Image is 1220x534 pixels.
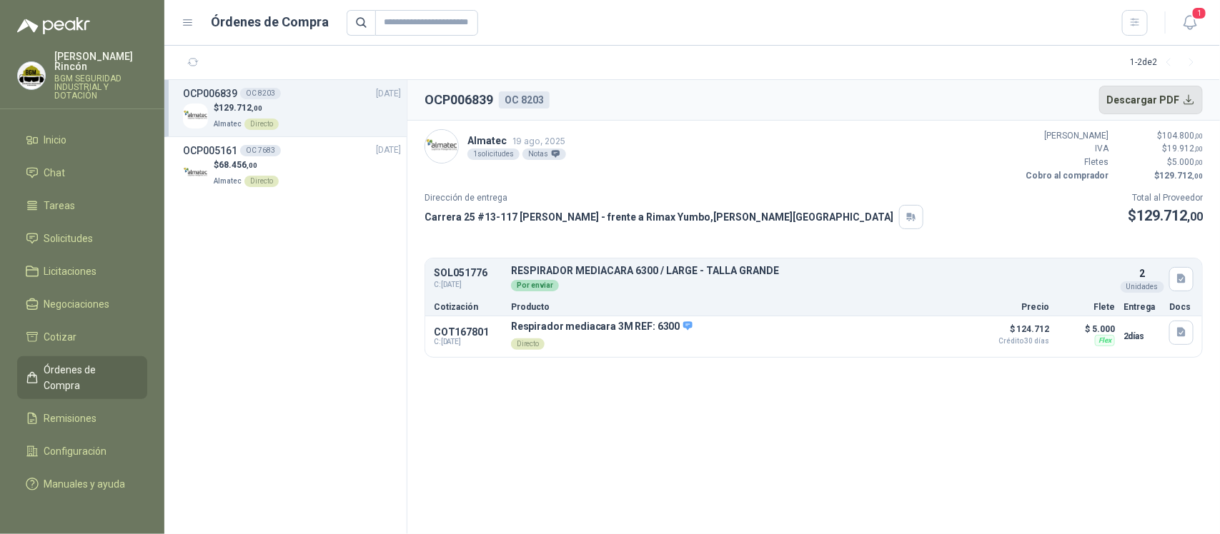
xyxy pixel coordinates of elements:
p: $ 124.712 [978,321,1049,345]
p: Docs [1169,303,1194,311]
span: 129.712 [1159,171,1203,181]
p: $ [1117,156,1203,169]
span: 104.800 [1162,131,1203,141]
span: 19.912 [1167,143,1203,153]
p: BGM SEGURIDAD INDUSTRIAL Y DOTACIÓN [54,74,147,100]
div: 1 solicitudes [467,148,520,160]
p: Flete [1058,303,1115,311]
span: 68.456 [219,160,257,170]
p: $ [1117,142,1203,156]
span: Inicio [44,132,67,148]
span: Chat [44,165,66,181]
p: $ [1128,205,1203,227]
a: Chat [17,159,147,186]
h3: OCP005161 [183,143,237,158]
a: Manuales y ayuda [17,470,147,498]
span: 129.712 [1136,207,1203,224]
a: Negociaciones [17,291,147,318]
p: $ [1117,169,1203,183]
p: Total al Proveedor [1128,191,1203,205]
p: RESPIRADOR MEDIACARA 6300 / LARGE - TALLA GRANDE [511,266,1115,276]
p: $ 5.000 [1058,321,1115,338]
span: Configuración [44,443,107,459]
div: Notas [522,148,566,160]
span: C: [DATE] [434,279,502,291]
p: Respirador mediacara 3M REF: 6300 [511,321,693,333]
p: 2 [1139,266,1145,281]
span: 1 [1191,6,1207,20]
span: Remisiones [44,410,97,426]
a: Licitaciones [17,258,147,285]
a: Remisiones [17,405,147,432]
p: $ [214,158,279,172]
div: Flex [1095,335,1115,346]
img: Company Logo [425,130,458,163]
span: 129.712 [219,103,262,113]
p: $ [214,101,279,115]
button: Descargar PDF [1099,86,1204,114]
p: Dirección de entrega [425,191,923,205]
span: ,00 [1194,145,1203,153]
span: Almatec [214,120,242,128]
p: Almatec [467,133,566,148]
img: Logo peakr [17,17,90,34]
a: Tareas [17,192,147,219]
div: Unidades [1121,281,1164,293]
div: OC 7683 [240,145,281,156]
span: C: [DATE] [434,338,502,346]
p: Cobro al comprador [1023,169,1109,183]
p: IVA [1023,142,1109,156]
span: Crédito 30 días [978,338,1049,345]
a: Inicio [17,126,147,153]
h2: OCP006839 [425,90,493,110]
span: ,00 [1194,132,1203,140]
a: Solicitudes [17,225,147,252]
div: Directo [244,176,279,187]
div: 1 - 2 de 2 [1130,51,1203,74]
p: Cotización [434,303,502,311]
span: Cotizar [44,329,77,345]
p: [PERSON_NAME] [1023,129,1109,143]
div: Por enviar [511,280,559,291]
button: 1 [1177,10,1203,36]
span: ,00 [1194,158,1203,166]
h1: Órdenes de Compra [212,12,329,32]
img: Company Logo [18,62,45,89]
span: 19 ago, 2025 [512,136,565,146]
p: Fletes [1023,156,1109,169]
p: Precio [978,303,1049,311]
h3: OCP006839 [183,86,237,101]
a: OCP005161OC 7683[DATE] Company Logo$68.456,00AlmatecDirecto [183,143,401,188]
p: 2 días [1124,328,1161,345]
span: ,00 [1187,210,1203,223]
span: ,00 [247,161,257,169]
p: COT167801 [434,326,502,338]
p: Carrera 25 #13-117 [PERSON_NAME] - frente a Rimax Yumbo , [PERSON_NAME][GEOGRAPHIC_DATA] [425,209,893,225]
div: Directo [511,338,545,350]
div: OC 8203 [499,91,550,109]
span: Solicitudes [44,231,94,246]
p: SOL051776 [434,268,502,278]
span: ,00 [252,104,262,112]
img: Company Logo [183,104,208,129]
span: ,00 [1192,172,1203,180]
a: Órdenes de Compra [17,356,147,399]
div: Directo [244,119,279,130]
span: [DATE] [376,87,401,101]
div: OC 8203 [240,88,281,99]
span: Órdenes de Compra [44,362,134,393]
span: [DATE] [376,143,401,157]
a: OCP006839OC 8203[DATE] Company Logo$129.712,00AlmatecDirecto [183,86,401,131]
span: Tareas [44,198,76,213]
span: Negociaciones [44,296,110,312]
a: Configuración [17,438,147,465]
span: 5.000 [1172,157,1203,167]
span: Manuales y ayuda [44,476,126,492]
p: Entrega [1124,303,1161,311]
span: Licitaciones [44,263,97,279]
img: Company Logo [183,161,208,186]
p: $ [1117,129,1203,143]
a: Cotizar [17,323,147,351]
span: Almatec [214,177,242,185]
p: [PERSON_NAME] Rincón [54,51,147,71]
